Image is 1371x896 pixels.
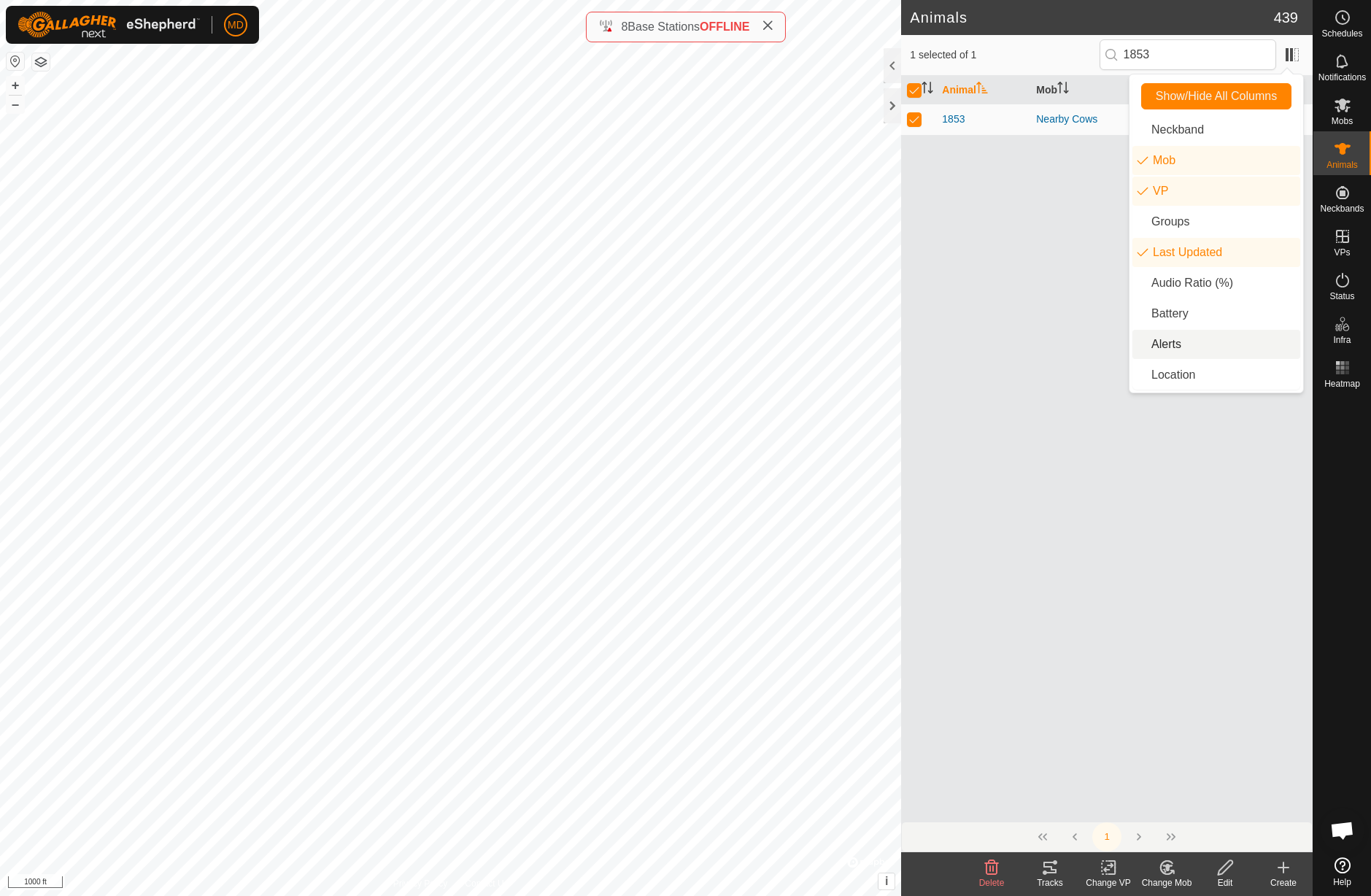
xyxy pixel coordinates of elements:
li: vp.label.vp [1132,177,1300,206]
a: Privacy Policy [393,877,448,890]
li: common.label.location [1132,360,1300,390]
span: Base Stations [627,20,700,33]
span: VPs [1334,248,1350,257]
span: Status [1329,292,1354,301]
li: neckband.label.battery [1132,299,1300,328]
li: mob.label.mob [1132,146,1300,175]
span: 1853 [942,112,965,127]
span: MD [228,18,244,33]
span: Notifications [1318,73,1366,82]
p-sorticon: Activate to sort [976,84,988,96]
img: Gallagher Logo [18,12,200,38]
span: Show/Hide All Columns [1156,90,1277,103]
span: 1 selected of 1 [910,47,1099,63]
span: 8 [621,20,627,33]
span: 439 [1274,7,1298,28]
li: neckband.label.title [1132,115,1300,144]
th: Mob [1030,76,1124,104]
th: Animal [936,76,1030,104]
span: Infra [1333,336,1351,344]
span: Delete [979,878,1005,888]
button: – [7,96,24,113]
a: Help [1313,851,1371,892]
button: Map Layers [32,53,50,71]
div: Nearby Cows [1036,112,1119,127]
h2: Animals [910,9,1273,26]
span: Schedules [1321,29,1362,38]
p-sorticon: Activate to sort [922,84,933,96]
a: Open chat [1321,808,1364,852]
span: OFFLINE [700,20,749,33]
button: i [878,873,895,889]
div: Create [1254,876,1313,889]
li: enum.columnList.lastUpdated [1132,238,1300,267]
th: VP [1124,76,1219,104]
span: Animals [1326,161,1358,169]
span: Neckbands [1320,204,1364,213]
span: Help [1333,878,1351,887]
div: Change Mob [1138,876,1196,889]
li: animal.label.alerts [1132,330,1300,359]
li: enum.columnList.audioRatio [1132,269,1300,298]
span: Heatmap [1324,379,1360,388]
span: Mobs [1332,117,1353,125]
div: Tracks [1021,876,1079,889]
button: + [7,77,24,94]
input: Search (S) [1100,39,1276,70]
div: Edit [1196,876,1254,889]
button: Reset Map [7,53,24,70]
a: Contact Us [465,877,508,890]
button: Show/Hide All Columns [1141,83,1291,109]
p-sorticon: Activate to sort [1057,84,1069,96]
button: 1 [1092,822,1121,851]
div: Change VP [1079,876,1138,889]
li: common.btn.groups [1132,207,1300,236]
span: i [885,875,888,887]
